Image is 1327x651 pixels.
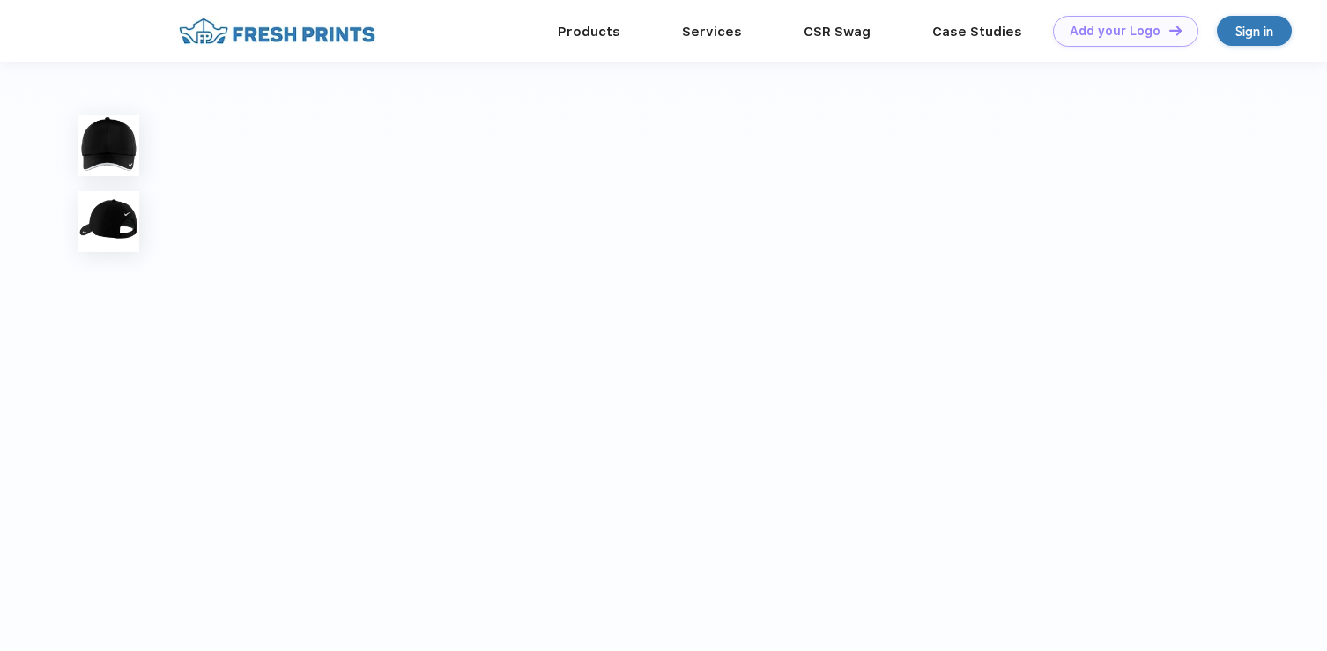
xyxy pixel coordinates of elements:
div: Add your Logo [1070,24,1160,39]
a: Sign in [1217,16,1292,46]
img: func=resize&h=100 [78,191,139,252]
a: Products [558,24,620,40]
div: Sign in [1235,21,1273,41]
img: DT [1169,26,1182,35]
img: func=resize&h=100 [78,115,139,175]
img: fo%20logo%202.webp [174,16,381,47]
